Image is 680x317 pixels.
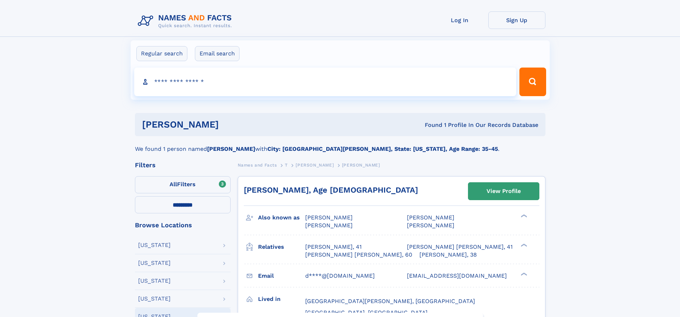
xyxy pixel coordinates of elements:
[267,145,498,152] b: City: [GEOGRAPHIC_DATA][PERSON_NAME], State: [US_STATE], Age Range: 35-45
[258,293,305,305] h3: Lived in
[135,136,545,153] div: We found 1 person named with .
[407,243,513,251] a: [PERSON_NAME] [PERSON_NAME], 41
[285,160,288,169] a: T
[419,251,477,259] a: [PERSON_NAME], 38
[136,46,187,61] label: Regular search
[488,11,545,29] a: Sign Up
[296,160,334,169] a: [PERSON_NAME]
[138,260,171,266] div: [US_STATE]
[134,68,517,96] input: search input
[138,278,171,284] div: [US_STATE]
[468,183,539,200] a: View Profile
[305,309,428,316] span: [GEOGRAPHIC_DATA], [GEOGRAPHIC_DATA]
[135,176,231,193] label: Filters
[519,243,528,247] div: ❯
[142,120,322,129] h1: [PERSON_NAME]
[431,11,488,29] a: Log In
[296,163,334,168] span: [PERSON_NAME]
[195,46,240,61] label: Email search
[285,163,288,168] span: T
[305,214,353,221] span: [PERSON_NAME]
[138,242,171,248] div: [US_STATE]
[519,68,546,96] button: Search Button
[487,183,521,199] div: View Profile
[170,181,177,188] span: All
[138,296,171,302] div: [US_STATE]
[305,298,475,304] span: [GEOGRAPHIC_DATA][PERSON_NAME], [GEOGRAPHIC_DATA]
[519,272,528,276] div: ❯
[258,212,305,224] h3: Also known as
[342,163,380,168] span: [PERSON_NAME]
[238,160,277,169] a: Names and Facts
[258,241,305,253] h3: Relatives
[244,185,418,194] a: [PERSON_NAME], Age [DEMOGRAPHIC_DATA]
[135,222,231,228] div: Browse Locations
[305,243,362,251] a: [PERSON_NAME], 41
[407,272,507,279] span: [EMAIL_ADDRESS][DOMAIN_NAME]
[305,222,353,229] span: [PERSON_NAME]
[207,145,255,152] b: [PERSON_NAME]
[135,11,238,31] img: Logo Names and Facts
[258,270,305,282] h3: Email
[407,214,454,221] span: [PERSON_NAME]
[305,251,412,259] a: [PERSON_NAME] [PERSON_NAME], 60
[135,162,231,168] div: Filters
[322,121,538,129] div: Found 1 Profile In Our Records Database
[519,214,528,218] div: ❯
[407,222,454,229] span: [PERSON_NAME]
